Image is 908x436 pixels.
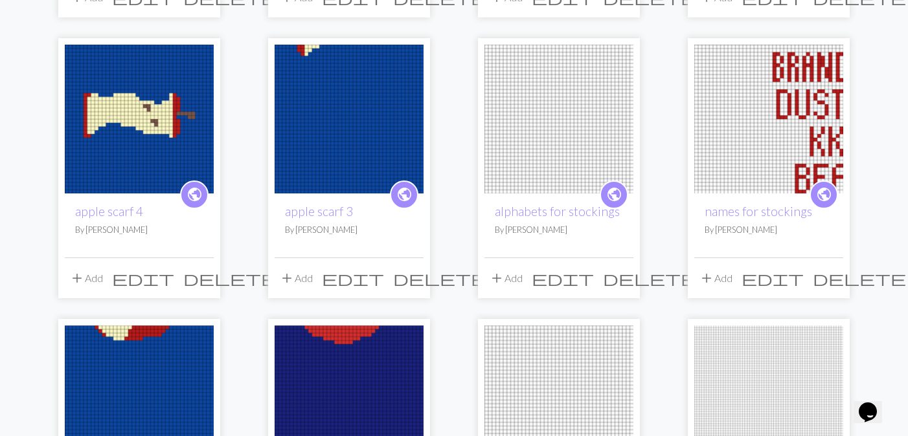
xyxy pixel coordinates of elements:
i: Edit [322,270,384,286]
p: By [PERSON_NAME] [495,224,623,236]
span: add [279,269,295,287]
i: public [396,182,413,208]
a: apple scarf [275,392,424,404]
span: edit [322,269,384,287]
button: Add [484,266,527,290]
span: add [69,269,85,287]
a: public [180,180,209,209]
span: public [187,184,203,204]
span: delete [183,269,277,287]
span: edit [112,269,174,287]
span: add [699,269,714,287]
span: delete [393,269,486,287]
a: apple scarf 3 [275,111,424,124]
a: public [390,180,418,209]
i: public [816,182,832,208]
p: By [PERSON_NAME] [705,224,833,236]
a: alphabets for stockings [484,111,633,124]
i: Edit [742,270,804,286]
button: Delete [598,266,701,290]
span: delete [813,269,906,287]
a: names for stockings [694,111,843,124]
button: Add [275,266,317,290]
i: public [606,182,622,208]
img: names for stockings [694,45,843,193]
span: public [816,184,832,204]
a: alphabets for stockings [495,204,620,219]
button: Add [65,266,108,290]
span: edit [742,269,804,287]
button: Edit [737,266,808,290]
iframe: chat widget [854,384,895,423]
button: Delete [179,266,281,290]
p: By [PERSON_NAME] [285,224,413,236]
button: Delete [389,266,491,290]
span: delete [603,269,696,287]
button: Edit [527,266,598,290]
button: Edit [108,266,179,290]
a: apple scarf 4 [75,204,143,219]
a: apple scarf 3 [285,204,353,219]
span: public [606,184,622,204]
i: Edit [532,270,594,286]
button: Add [694,266,737,290]
img: alphabets for stockings [484,45,633,193]
a: public [810,180,838,209]
i: Edit [112,270,174,286]
span: add [489,269,505,287]
a: public [600,180,628,209]
a: apple scarf 4 [65,111,214,124]
span: public [396,184,413,204]
a: apple scarf 2 [65,392,214,404]
p: By [PERSON_NAME] [75,224,203,236]
button: Edit [317,266,389,290]
span: edit [532,269,594,287]
img: apple scarf 3 [275,45,424,193]
img: apple scarf 4 [65,45,214,193]
a: names for stockings [705,204,812,219]
a: Fair isle [484,392,633,404]
i: public [187,182,203,208]
a: names for stockings [694,392,843,404]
